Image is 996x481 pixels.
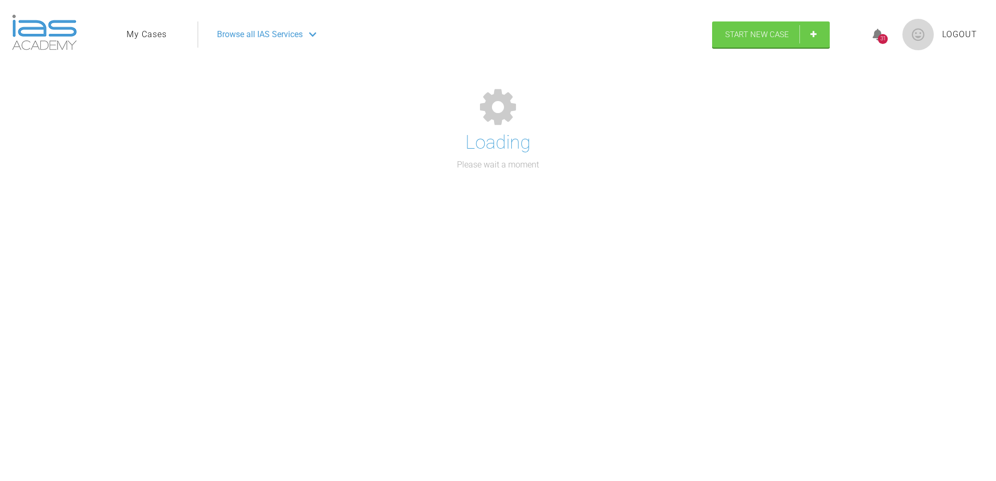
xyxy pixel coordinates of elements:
[902,19,934,50] img: profile.png
[127,28,167,41] a: My Cases
[12,15,77,50] img: logo-light.3e3ef733.png
[725,30,789,39] span: Start New Case
[878,34,888,44] div: 31
[465,128,531,158] h1: Loading
[457,158,539,172] p: Please wait a moment
[217,28,303,41] span: Browse all IAS Services
[942,28,977,41] a: Logout
[712,21,830,48] a: Start New Case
